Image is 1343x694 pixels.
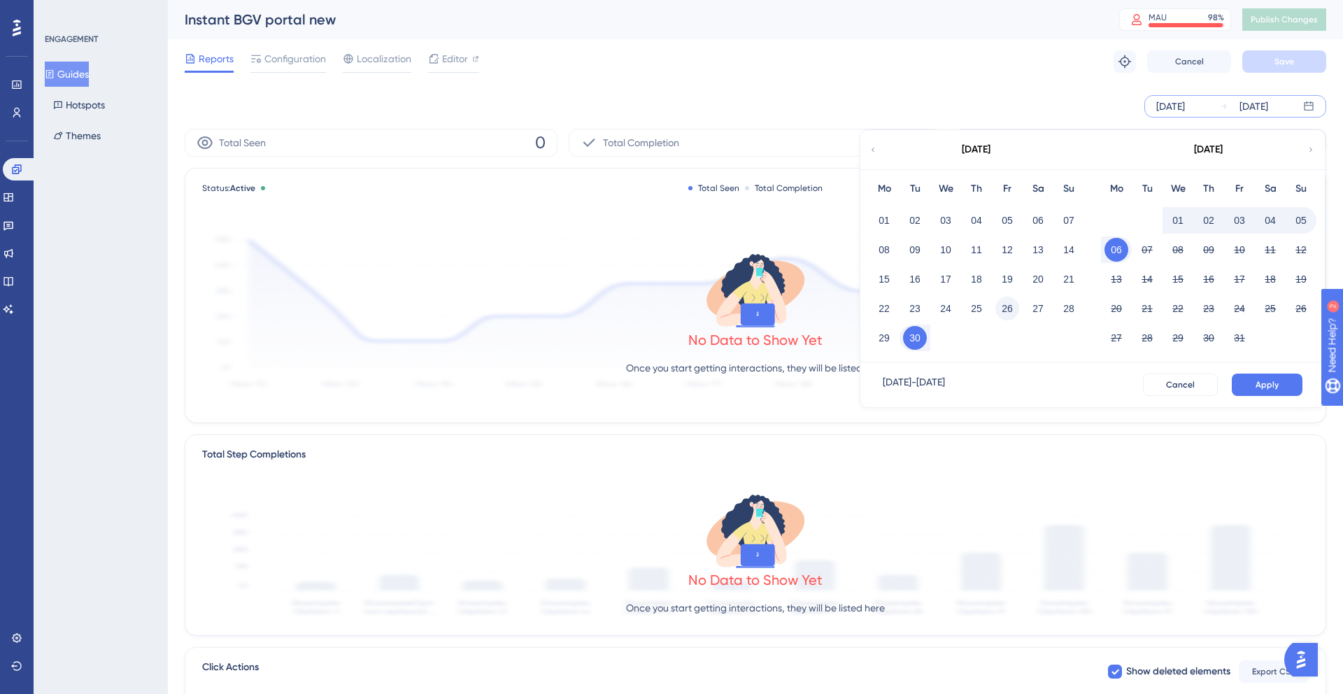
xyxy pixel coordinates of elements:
[872,326,896,350] button: 29
[1197,267,1221,291] button: 16
[995,238,1019,262] button: 12
[934,208,958,232] button: 03
[603,134,679,151] span: Total Completion
[1135,238,1159,262] button: 07
[1239,98,1268,115] div: [DATE]
[900,180,930,197] div: Tu
[1208,12,1224,23] div: 98 %
[872,238,896,262] button: 08
[1101,180,1132,197] div: Mo
[535,132,546,154] span: 0
[995,267,1019,291] button: 19
[1197,208,1221,232] button: 02
[1166,326,1190,350] button: 29
[199,50,234,67] span: Reports
[1166,379,1195,390] span: Cancel
[965,297,988,320] button: 25
[1057,238,1081,262] button: 14
[1163,180,1193,197] div: We
[1228,208,1251,232] button: 03
[883,374,945,396] div: [DATE] - [DATE]
[995,208,1019,232] button: 05
[1026,208,1050,232] button: 06
[872,297,896,320] button: 22
[357,50,411,67] span: Localization
[1251,14,1318,25] span: Publish Changes
[992,180,1023,197] div: Fr
[1228,297,1251,320] button: 24
[1104,238,1128,262] button: 06
[1274,56,1294,67] span: Save
[688,570,823,590] div: No Data to Show Yet
[965,238,988,262] button: 11
[1289,238,1313,262] button: 12
[45,62,89,87] button: Guides
[1166,297,1190,320] button: 22
[688,183,739,194] div: Total Seen
[1258,208,1282,232] button: 04
[1194,141,1223,158] div: [DATE]
[45,123,109,148] button: Themes
[1057,297,1081,320] button: 28
[930,180,961,197] div: We
[202,183,255,194] span: Status:
[1149,12,1167,23] div: MAU
[1104,326,1128,350] button: 27
[1242,50,1326,73] button: Save
[1166,238,1190,262] button: 08
[1023,180,1053,197] div: Sa
[1166,267,1190,291] button: 15
[903,208,927,232] button: 02
[903,297,927,320] button: 23
[1126,663,1230,680] span: Show deleted elements
[1289,297,1313,320] button: 26
[1143,374,1218,396] button: Cancel
[626,600,885,616] p: Once you start getting interactions, they will be listed here
[202,659,259,684] span: Click Actions
[934,238,958,262] button: 10
[903,326,927,350] button: 30
[1228,326,1251,350] button: 31
[45,92,113,118] button: Hotspots
[1289,267,1313,291] button: 19
[1224,180,1255,197] div: Fr
[1242,8,1326,31] button: Publish Changes
[869,180,900,197] div: Mo
[1258,267,1282,291] button: 18
[961,180,992,197] div: Th
[1057,208,1081,232] button: 07
[1252,666,1296,677] span: Export CSV
[872,208,896,232] button: 01
[1057,267,1081,291] button: 21
[626,360,885,376] p: Once you start getting interactions, they will be listed here
[934,267,958,291] button: 17
[1135,326,1159,350] button: 28
[1026,238,1050,262] button: 13
[872,267,896,291] button: 15
[1284,639,1326,681] iframe: UserGuiding AI Assistant Launcher
[903,267,927,291] button: 16
[1239,660,1309,683] button: Export CSV
[1197,326,1221,350] button: 30
[1026,267,1050,291] button: 20
[1147,50,1231,73] button: Cancel
[442,50,468,67] span: Editor
[965,267,988,291] button: 18
[97,7,101,18] div: 2
[219,134,266,151] span: Total Seen
[1228,238,1251,262] button: 10
[688,330,823,350] div: No Data to Show Yet
[903,238,927,262] button: 09
[1166,208,1190,232] button: 01
[185,10,1084,29] div: Instant BGV portal new
[1286,180,1316,197] div: Su
[995,297,1019,320] button: 26
[1135,297,1159,320] button: 21
[1258,238,1282,262] button: 11
[1104,267,1128,291] button: 13
[1132,180,1163,197] div: Tu
[1289,208,1313,232] button: 05
[1228,267,1251,291] button: 17
[1232,374,1302,396] button: Apply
